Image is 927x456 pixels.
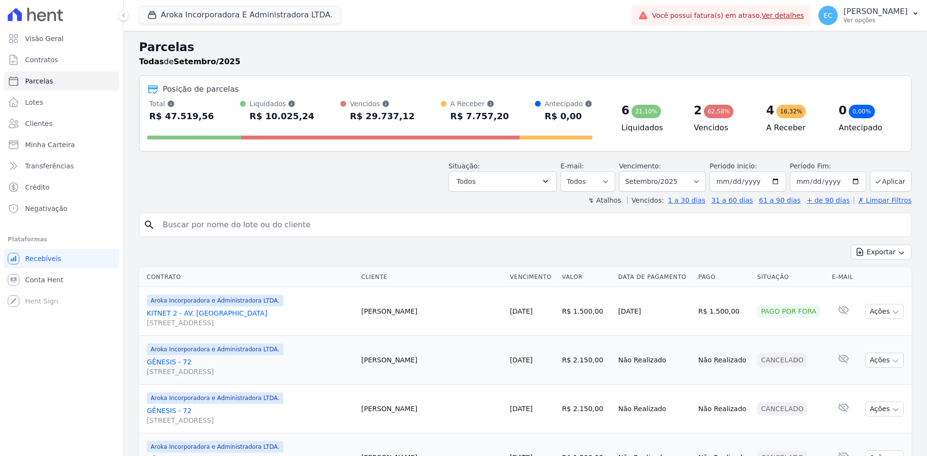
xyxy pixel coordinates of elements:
[147,308,353,328] a: KITNET 2 - AV. [GEOGRAPHIC_DATA][STREET_ADDRESS]
[757,304,820,318] div: Pago por fora
[449,162,480,170] label: Situação:
[25,275,63,285] span: Conta Hent
[4,135,119,154] a: Minha Carteira
[143,219,155,231] i: search
[450,99,509,109] div: A Receber
[8,234,115,245] div: Plataformas
[811,2,927,29] button: EC [PERSON_NAME] Ver opções
[163,83,239,95] div: Posição de parcelas
[824,12,833,19] span: EC
[4,156,119,176] a: Transferências
[694,122,751,134] h4: Vencidos
[790,161,866,171] label: Período Fim:
[843,16,908,24] p: Ver opções
[839,103,847,118] div: 0
[766,103,774,118] div: 4
[843,7,908,16] p: [PERSON_NAME]
[558,287,614,336] td: R$ 1.500,00
[510,307,533,315] a: [DATE]
[147,357,353,376] a: GÊNESIS - 72[STREET_ADDRESS]
[457,176,476,187] span: Todos
[357,267,506,287] th: Cliente
[588,196,621,204] label: ↯ Atalhos
[828,267,859,287] th: E-mail
[621,103,630,118] div: 6
[139,39,912,56] h2: Parcelas
[621,122,678,134] h4: Liquidados
[147,392,283,404] span: Aroka Incorporadora e Administradora LTDA.
[561,162,584,170] label: E-mail:
[139,267,357,287] th: Contrato
[614,287,694,336] td: [DATE]
[854,196,912,204] a: ✗ Limpar Filtros
[25,182,50,192] span: Crédito
[25,76,53,86] span: Parcelas
[449,171,557,192] button: Todos
[694,336,753,385] td: Não Realizado
[627,196,664,204] label: Vencidos:
[25,119,52,128] span: Clientes
[851,245,912,260] button: Exportar
[157,215,907,235] input: Buscar por nome do lote ou do cliente
[4,71,119,91] a: Parcelas
[694,385,753,433] td: Não Realizado
[865,353,904,368] button: Ações
[25,254,61,263] span: Recebíveis
[147,415,353,425] span: [STREET_ADDRESS]
[4,29,119,48] a: Visão Geral
[139,6,341,24] button: Aroka Incorporadora E Administradora LTDA.
[250,99,314,109] div: Liquidados
[753,267,828,287] th: Situação
[762,12,804,19] a: Ver detalhes
[776,105,806,118] div: 16,32%
[619,162,661,170] label: Vencimento:
[25,140,75,150] span: Minha Carteira
[757,353,807,367] div: Cancelado
[614,267,694,287] th: Data de Pagamento
[4,270,119,290] a: Conta Hent
[510,356,533,364] a: [DATE]
[807,196,850,204] a: + de 90 dias
[614,385,694,433] td: Não Realizado
[510,405,533,413] a: [DATE]
[865,401,904,416] button: Ações
[710,162,757,170] label: Período Inicío:
[694,103,702,118] div: 2
[506,267,558,287] th: Vencimento
[25,97,43,107] span: Lotes
[558,336,614,385] td: R$ 2.150,00
[25,55,58,65] span: Contratos
[250,109,314,124] div: R$ 10.025,24
[149,99,214,109] div: Total
[694,267,753,287] th: Pago
[350,109,415,124] div: R$ 29.737,12
[865,304,904,319] button: Ações
[757,402,807,415] div: Cancelado
[558,385,614,433] td: R$ 2.150,00
[704,105,734,118] div: 62,58%
[147,441,283,453] span: Aroka Incorporadora e Administradora LTDA.
[4,93,119,112] a: Lotes
[357,385,506,433] td: [PERSON_NAME]
[147,318,353,328] span: [STREET_ADDRESS]
[545,99,592,109] div: Antecipado
[149,109,214,124] div: R$ 47.519,56
[668,196,705,204] a: 1 a 30 dias
[25,34,64,43] span: Visão Geral
[357,287,506,336] td: [PERSON_NAME]
[839,122,896,134] h4: Antecipado
[4,114,119,133] a: Clientes
[849,105,875,118] div: 0,00%
[4,178,119,197] a: Crédito
[652,11,804,21] span: Você possui fatura(s) em atraso.
[147,344,283,355] span: Aroka Incorporadora e Administradora LTDA.
[711,196,753,204] a: 31 a 60 dias
[4,199,119,218] a: Negativação
[450,109,509,124] div: R$ 7.757,20
[558,267,614,287] th: Valor
[614,336,694,385] td: Não Realizado
[766,122,823,134] h4: A Receber
[147,295,283,306] span: Aroka Incorporadora e Administradora LTDA.
[759,196,801,204] a: 61 a 90 dias
[139,56,240,68] p: de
